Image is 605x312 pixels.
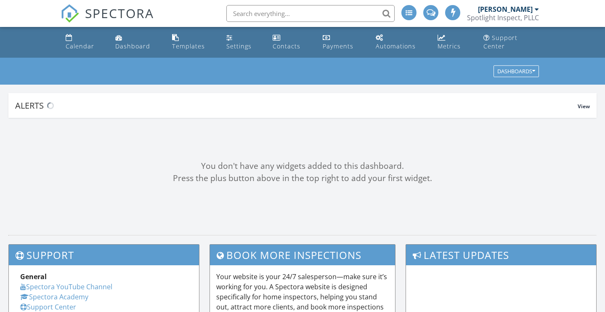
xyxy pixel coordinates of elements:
h3: Latest Updates [406,245,596,265]
a: Metrics [434,30,473,54]
a: Settings [223,30,263,54]
span: View [578,103,590,110]
div: Payments [323,42,353,50]
strong: General [20,272,47,281]
div: Templates [172,42,205,50]
a: Templates [169,30,216,54]
div: Contacts [273,42,300,50]
a: Support Center [20,302,76,312]
a: Support Center [480,30,543,54]
a: Calendar [62,30,106,54]
a: Spectora YouTube Channel [20,282,112,291]
a: SPECTORA [61,11,154,29]
input: Search everything... [226,5,395,22]
div: Spotlight Inspect, PLLC [467,13,539,22]
div: Press the plus button above in the top right to add your first widget. [8,172,597,184]
div: Calendar [66,42,94,50]
div: Settings [226,42,252,50]
span: SPECTORA [85,4,154,22]
div: Metrics [438,42,461,50]
div: Alerts [15,100,578,111]
h3: Book More Inspections [210,245,395,265]
div: Support Center [483,34,517,50]
a: Payments [319,30,365,54]
a: Dashboard [112,30,162,54]
a: Spectora Academy [20,292,88,301]
a: Automations (Basic) [372,30,427,54]
div: Automations [376,42,416,50]
img: The Best Home Inspection Software - Spectora [61,4,79,23]
div: Dashboards [497,69,535,75]
div: [PERSON_NAME] [478,5,533,13]
div: You don't have any widgets added to this dashboard. [8,160,597,172]
a: Contacts [269,30,313,54]
div: Dashboard [115,42,150,50]
button: Dashboards [494,66,539,77]
h3: Support [9,245,199,265]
